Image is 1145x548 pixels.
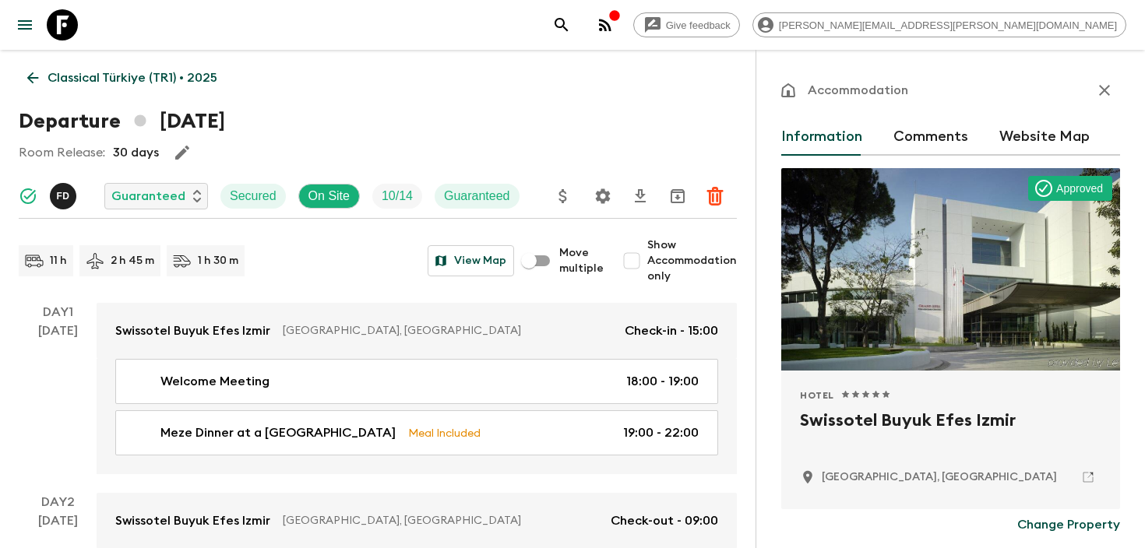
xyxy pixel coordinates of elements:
p: [GEOGRAPHIC_DATA], [GEOGRAPHIC_DATA] [283,513,598,529]
svg: Synced Successfully [19,187,37,205]
p: 10 / 14 [382,187,413,205]
p: Room Release: [19,143,105,162]
p: Swissotel Buyuk Efes Izmir [115,321,270,340]
p: 1 h 30 m [198,253,238,269]
p: On Site [308,187,350,205]
button: Comments [893,118,968,156]
p: Meal Included [408,424,481,441]
p: 2 h 45 m [111,253,154,269]
span: Fatih Develi [50,188,79,200]
button: Information [781,118,862,156]
button: View Map [428,245,514,276]
button: search adventures [546,9,577,40]
p: Accommodation [808,81,908,100]
span: [PERSON_NAME][EMAIL_ADDRESS][PERSON_NAME][DOMAIN_NAME] [770,19,1126,31]
h2: Swissotel Buyuk Efes Izmir [800,408,1101,458]
span: Move multiple [559,245,604,276]
h1: Departure [DATE] [19,106,225,137]
a: Swissotel Buyuk Efes Izmir[GEOGRAPHIC_DATA], [GEOGRAPHIC_DATA]Check-in - 15:00 [97,303,737,359]
p: Swissotel Buyuk Efes Izmir [115,511,270,530]
p: 11 h [50,253,67,269]
p: Izmir, Turkey [822,469,1057,485]
button: Download CSV [625,181,656,212]
button: Change Property [1017,509,1120,540]
a: Meze Dinner at a [GEOGRAPHIC_DATA]Meal Included19:00 - 22:00 [115,410,718,455]
a: Welcome Meeting18:00 - 19:00 [115,359,718,404]
p: 30 days [113,143,159,162]
div: [PERSON_NAME][EMAIL_ADDRESS][PERSON_NAME][DOMAIN_NAME] [752,12,1126,37]
div: [DATE] [38,321,78,474]
p: [GEOGRAPHIC_DATA], [GEOGRAPHIC_DATA] [283,323,612,339]
p: 18:00 - 19:00 [626,372,699,391]
p: Classical Türkiye (TR1) • 2025 [48,68,217,87]
span: Show Accommodation only [647,237,737,284]
a: Classical Türkiye (TR1) • 2025 [19,62,226,93]
p: Approved [1056,181,1103,196]
span: Hotel [800,389,834,402]
button: Archive (Completed, Cancelled or Unsynced Departures only) [662,181,693,212]
p: Guaranteed [444,187,510,205]
span: Give feedback [657,19,739,31]
button: menu [9,9,41,40]
a: Give feedback [633,12,740,37]
p: F D [56,190,69,202]
p: Change Property [1017,515,1120,534]
button: Update Price, Early Bird Discount and Costs [548,181,579,212]
p: Guaranteed [111,187,185,205]
p: Day 1 [19,303,97,321]
div: On Site [298,184,360,209]
p: Welcome Meeting [160,372,270,391]
p: Day 2 [19,493,97,511]
p: Check-in - 15:00 [625,321,718,340]
div: Trip Fill [372,184,422,209]
p: Meze Dinner at a [GEOGRAPHIC_DATA] [160,423,396,442]
p: 19:00 - 22:00 [623,423,699,442]
button: Delete [699,181,731,212]
div: Secured [220,184,286,209]
button: FD [50,183,79,209]
p: Secured [230,187,277,205]
div: Photo of Swissotel Buyuk Efes Izmir [781,168,1120,371]
p: Check-out - 09:00 [611,511,718,530]
button: Settings [587,181,618,212]
button: Website Map [999,118,1090,156]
